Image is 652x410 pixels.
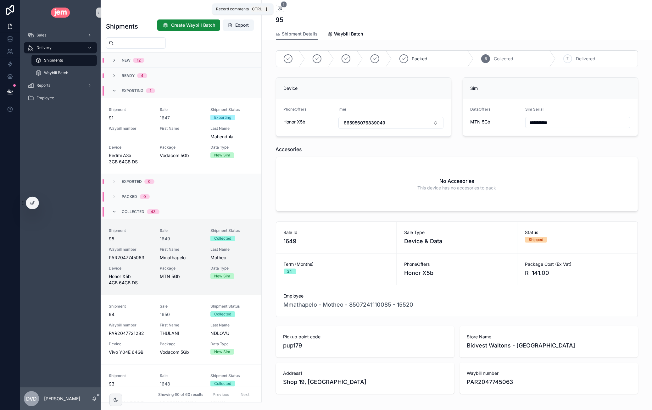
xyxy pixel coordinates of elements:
[26,395,37,402] span: Dvd
[148,179,151,184] div: 0
[210,145,254,150] span: Data Type
[404,229,510,236] span: Sale Type
[210,254,254,261] span: Motheo
[338,107,346,112] span: Imei
[210,126,254,131] span: Last Name
[160,381,170,387] a: 1648
[122,179,142,184] span: Exported
[160,254,203,261] span: Mmathapelo
[494,56,513,62] span: Collected
[24,30,97,41] a: Sales
[122,209,144,214] span: Collected
[160,311,170,318] a: 1650
[210,247,254,252] span: Last Name
[160,236,170,242] a: 1649
[36,96,54,101] span: Employee
[264,7,269,12] span: ]
[282,31,318,37] span: Shipment Details
[214,311,231,317] div: Collected
[157,19,220,31] button: Create Waybill Batch
[334,31,363,37] span: Waybill Batch
[109,126,152,131] span: Waybill number
[214,152,230,158] div: New Sim
[122,194,137,199] span: Packed
[210,228,254,233] span: Shipment Status
[338,117,443,129] button: Select Button
[151,209,156,214] div: 43
[160,323,203,328] span: First Name
[109,311,152,318] span: 94
[101,295,261,364] a: Shipment94Sale1650Shipment StatusCollectedWaybill numberPAR2047721282First NameTHULANILast NameND...
[467,341,631,350] span: Bidvest Waltons - [GEOGRAPHIC_DATA]
[109,273,152,286] span: Honor X5b 4GB 64GB DS
[525,229,630,236] span: Status
[283,341,447,350] span: pup179
[44,58,63,63] span: Shipments
[284,300,414,309] a: Mmathapelo - Motheo - 8507241110085 - 15520
[276,15,284,24] h1: 95
[109,152,152,165] span: Redmi A3x 3GB 64GB DS
[284,237,389,246] span: 1649
[418,185,496,191] span: This device has no accesories to pack
[109,323,152,328] span: Waybill number
[36,33,46,38] span: Sales
[160,126,203,131] span: First Name
[160,304,203,309] span: Sale
[471,107,491,112] span: DataOffers
[44,396,80,402] p: [PERSON_NAME]
[529,237,543,243] div: Shipped
[20,25,101,112] div: scrollable content
[404,269,433,277] span: Honor X5b
[109,134,113,140] span: --
[525,269,630,277] span: R 141.00
[287,269,292,274] div: 24
[160,373,203,378] span: Sale
[171,22,215,28] span: Create Waybill Batch
[284,119,306,125] span: Honor X5b
[214,236,231,241] div: Collected
[109,304,152,309] span: Shipment
[109,107,152,112] span: Shipment
[109,236,152,242] span: 95
[276,28,318,40] a: Shipment Details
[214,381,231,386] div: Collected
[24,42,97,53] a: Delivery
[284,107,307,112] span: PhoneOffers
[210,304,254,309] span: Shipment Status
[141,73,143,78] div: 4
[109,247,152,252] span: Waybill number
[216,7,249,12] span: Record comments
[122,73,135,78] span: Ready
[160,134,164,140] span: --
[344,120,385,126] span: 865956076839049
[109,373,152,378] span: Shipment
[109,342,152,347] span: Device
[210,134,254,140] span: Mahendula
[160,152,203,159] span: Vodacom 5Gb
[24,92,97,104] a: Employee
[109,381,152,387] span: 93
[210,342,254,347] span: Data Type
[251,6,263,12] span: Ctrl
[143,194,146,199] div: 0
[210,330,254,336] span: NDLOVU
[36,45,52,50] span: Delivery
[214,273,230,279] div: New Sim
[150,88,151,93] div: 1
[210,266,254,271] span: Data Type
[210,323,254,328] span: Last Name
[160,115,170,121] a: 1647
[109,115,152,121] span: 91
[281,1,287,8] span: 1
[525,107,543,112] span: Sim Serial
[210,107,254,112] span: Shipment Status
[160,349,203,355] span: Vodacom 5Gb
[404,261,510,267] span: PhoneOffers
[122,58,131,63] span: New
[284,261,389,267] span: Term (Months)
[109,254,152,261] span: PAR2047745063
